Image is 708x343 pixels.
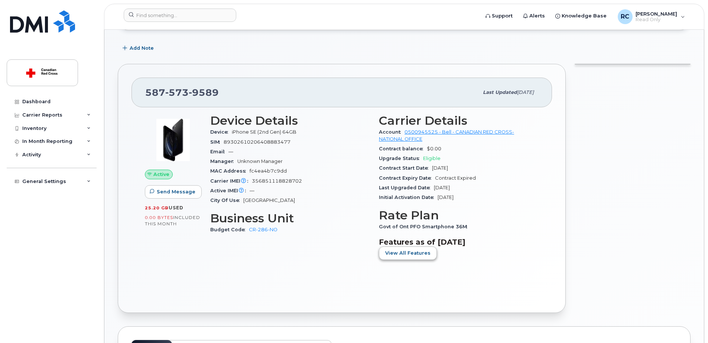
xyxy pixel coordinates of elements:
[210,159,237,164] span: Manager
[518,9,550,23] a: Alerts
[423,156,441,161] span: Eligible
[250,168,287,174] span: fc4ea4b7c9dd
[145,215,173,220] span: 0.00 Bytes
[434,185,450,190] span: [DATE]
[379,165,432,171] span: Contract Start Date
[130,45,154,52] span: Add Note
[379,185,434,190] span: Last Upgraded Date
[385,249,431,257] span: View All Features
[492,12,513,20] span: Support
[250,188,254,193] span: —
[210,178,252,184] span: Carrier IMEI
[228,149,233,154] span: —
[379,224,471,229] span: Govt of Ont PFO Smartphone 36M
[157,188,195,195] span: Send Message
[210,168,250,174] span: MAC Address
[243,197,295,203] span: [GEOGRAPHIC_DATA]
[379,209,539,222] h3: Rate Plan
[613,9,690,24] div: Rishi Chauhan
[169,205,184,210] span: used
[165,87,189,98] span: 573
[529,12,545,20] span: Alerts
[379,129,405,135] span: Account
[118,42,160,55] button: Add Note
[379,238,539,246] h3: Features as of [DATE]
[621,12,629,21] span: RC
[210,188,250,193] span: Active IMEI
[379,114,539,127] h3: Carrier Details
[145,205,169,210] span: 25.20 GB
[379,156,423,161] span: Upgrade Status
[145,185,202,199] button: Send Message
[224,139,290,145] span: 89302610206408883477
[249,227,277,232] a: CR-286-NO
[151,118,195,162] img: image20231002-3703462-1mz9tax.jpeg
[252,178,302,184] span: 356851118828702
[517,89,534,95] span: [DATE]
[210,197,243,203] span: City Of Use
[427,146,441,151] span: $0.00
[562,12,607,20] span: Knowledge Base
[379,129,514,141] a: 0500945525 - Bell - CANADIAN RED CROSS- NATIONAL OFFICE
[483,89,517,95] span: Last updated
[550,9,612,23] a: Knowledge Base
[210,129,232,135] span: Device
[145,87,219,98] span: 587
[480,9,518,23] a: Support
[636,11,677,17] span: [PERSON_NAME]
[232,129,296,135] span: iPhone SE (2nd Gen) 64GB
[438,195,454,200] span: [DATE]
[432,165,448,171] span: [DATE]
[210,149,228,154] span: Email
[124,9,236,22] input: Find something...
[379,146,427,151] span: Contract balance
[210,114,370,127] h3: Device Details
[636,17,677,23] span: Read Only
[153,171,169,178] span: Active
[379,246,437,260] button: View All Features
[189,87,219,98] span: 9589
[237,159,283,164] span: Unknown Manager
[210,139,224,145] span: SIM
[379,175,435,181] span: Contract Expiry Date
[435,175,476,181] span: Contract Expired
[210,227,249,232] span: Budget Code
[379,195,438,200] span: Initial Activation Date
[210,212,370,225] h3: Business Unit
